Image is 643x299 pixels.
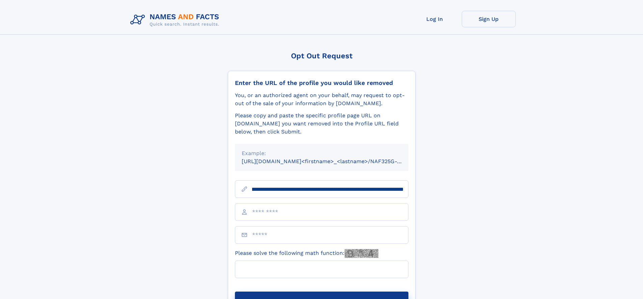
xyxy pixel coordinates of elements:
[242,149,402,157] div: Example:
[128,11,225,29] img: Logo Names and Facts
[235,249,378,258] label: Please solve the following math function:
[235,91,408,108] div: You, or an authorized agent on your behalf, may request to opt-out of the sale of your informatio...
[408,11,462,27] a: Log In
[235,79,408,87] div: Enter the URL of the profile you would like removed
[462,11,516,27] a: Sign Up
[228,52,416,60] div: Opt Out Request
[235,112,408,136] div: Please copy and paste the specific profile page URL on [DOMAIN_NAME] you want removed into the Pr...
[242,158,421,165] small: [URL][DOMAIN_NAME]<firstname>_<lastname>/NAF325G-xxxxxxxx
